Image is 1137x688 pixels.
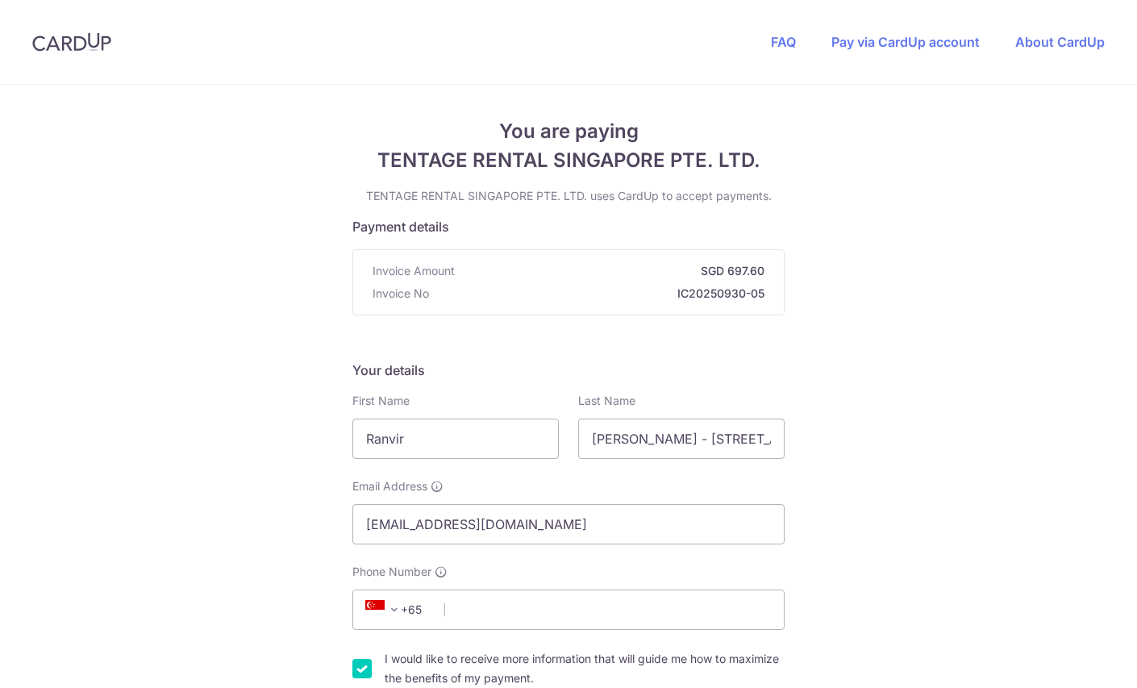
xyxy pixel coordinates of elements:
[365,600,404,619] span: +65
[373,286,429,302] span: Invoice No
[352,117,785,146] span: You are paying
[435,286,764,302] strong: IC20250930-05
[352,504,785,544] input: Email address
[373,263,455,279] span: Invoice Amount
[771,34,796,50] a: FAQ
[1015,34,1105,50] a: About CardUp
[578,393,635,409] label: Last Name
[352,217,785,236] h5: Payment details
[352,361,785,380] h5: Your details
[352,188,785,204] p: TENTAGE RENTAL SINGAPORE PTE. LTD. uses CardUp to accept payments.
[352,564,431,580] span: Phone Number
[385,649,785,688] label: I would like to receive more information that will guide me how to maximize the benefits of my pa...
[360,600,433,619] span: +65
[352,393,410,409] label: First Name
[352,419,559,459] input: First name
[32,32,111,52] img: CardUp
[461,263,764,279] strong: SGD 697.60
[578,419,785,459] input: Last name
[352,478,427,494] span: Email Address
[352,146,785,175] span: TENTAGE RENTAL SINGAPORE PTE. LTD.
[831,34,980,50] a: Pay via CardUp account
